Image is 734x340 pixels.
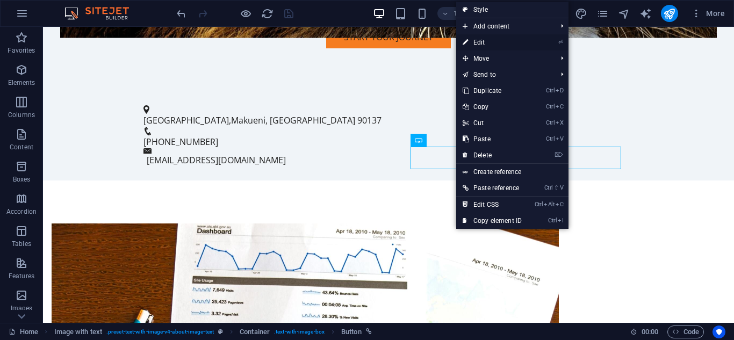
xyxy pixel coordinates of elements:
img: Editor Logo [62,7,142,20]
p: Boxes [13,175,31,184]
button: design [575,7,588,20]
span: More [691,8,725,19]
span: Move [456,50,552,67]
p: Tables [12,240,31,248]
span: . preset-text-with-image-v4-about-image-text [106,325,214,338]
i: Ctrl [546,135,555,142]
span: Makueni, [GEOGRAPHIC_DATA] [188,88,312,99]
i: Navigator [618,8,630,20]
i: ⌦ [555,151,563,158]
a: Ctrl⇧VPaste reference [456,180,528,196]
a: CtrlCCopy [456,99,528,115]
p: Features [9,272,34,280]
a: [EMAIL_ADDRESS][DOMAIN_NAME] [104,127,243,139]
i: V [556,135,563,142]
h6: 100% [454,7,471,20]
i: I [558,217,563,224]
a: CtrlVPaste [456,131,528,147]
i: This element is a customizable preset [218,329,223,335]
a: Create reference [456,164,569,180]
i: C [556,103,563,110]
i: Ctrl [546,87,555,94]
i: Pages (Ctrl+Alt+S) [596,8,609,20]
button: 100% [437,7,476,20]
i: ⇧ [554,184,559,191]
p: Accordion [6,207,37,216]
h6: Session time [630,325,659,338]
span: 00 00 [642,325,658,338]
button: pages [596,7,609,20]
a: Click to cancel selection. Double-click to open Pages [9,325,38,338]
span: Add content [456,18,552,34]
a: ⏎Edit [456,34,528,50]
i: Ctrl [548,217,557,224]
span: : [649,328,651,336]
a: CtrlDDuplicate [456,83,528,99]
button: undo [175,7,188,20]
span: 90137 [314,88,339,99]
button: navigator [618,7,631,20]
p: Elements [8,78,35,87]
a: Style [456,2,569,18]
span: . text-with-image-box [274,325,325,338]
span: [PHONE_NUMBER] [100,109,175,121]
nav: breadcrumb [54,325,372,338]
p: Columns [8,111,35,119]
button: reload [261,7,274,20]
button: More [687,5,729,22]
i: Publish [663,8,675,20]
span: Click to select. Double-click to edit [341,325,362,338]
button: text_generator [639,7,652,20]
a: Send to [456,67,552,83]
button: Usercentrics [713,325,725,338]
a: CtrlICopy element ID [456,213,528,229]
a: CtrlAltCEdit CSS [456,197,528,213]
span: Click to select. Double-click to edit [54,325,102,338]
button: Code [667,325,704,338]
i: This element is linked [366,329,372,335]
p: Images [11,304,33,313]
p: Content [10,143,33,151]
a: ⌦Delete [456,147,528,163]
i: Ctrl [546,103,555,110]
i: ⏎ [558,39,563,46]
i: Ctrl [546,119,555,126]
i: Alt [544,201,555,208]
i: X [556,119,563,126]
span: Click to select. Double-click to edit [240,325,270,338]
i: Ctrl [535,201,543,208]
i: Ctrl [544,184,553,191]
a: CtrlXCut [456,115,528,131]
i: Reload page [261,8,274,20]
button: publish [661,5,678,22]
span: Code [672,325,699,338]
i: Design (Ctrl+Alt+Y) [575,8,587,20]
span: [GEOGRAPHIC_DATA] [100,88,186,99]
p: , [100,87,582,100]
i: C [556,201,563,208]
p: Favorites [8,46,35,55]
i: D [556,87,563,94]
i: V [560,184,563,191]
i: AI Writer [639,8,652,20]
i: Undo: Change animation (Ctrl+Z) [175,8,188,20]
